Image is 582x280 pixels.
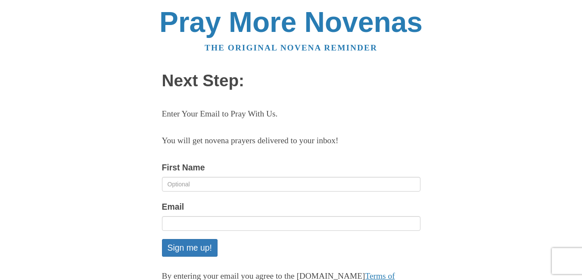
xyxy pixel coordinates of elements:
[162,107,420,121] p: Enter Your Email to Pray With Us.
[162,134,420,148] p: You will get novena prayers delivered to your inbox!
[205,43,377,52] a: The original novena reminder
[162,200,184,214] label: Email
[159,6,423,38] a: Pray More Novenas
[162,160,205,175] label: First Name
[162,72,420,90] h1: Next Step:
[162,239,218,257] button: Sign me up!
[162,177,420,192] input: Optional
